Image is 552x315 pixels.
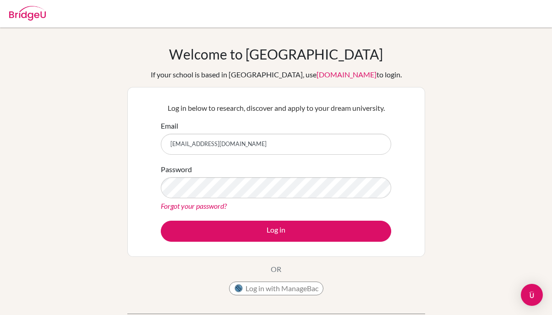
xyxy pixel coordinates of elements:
[161,201,227,210] a: Forgot your password?
[9,6,46,21] img: Bridge-U
[161,120,178,131] label: Email
[169,46,383,62] h1: Welcome to [GEOGRAPHIC_DATA]
[161,221,391,242] button: Log in
[151,69,402,80] div: If your school is based in [GEOGRAPHIC_DATA], use to login.
[161,103,391,114] p: Log in below to research, discover and apply to your dream university.
[229,282,323,295] button: Log in with ManageBac
[317,70,377,79] a: [DOMAIN_NAME]
[271,264,281,275] p: OR
[161,164,192,175] label: Password
[521,284,543,306] div: Open Intercom Messenger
